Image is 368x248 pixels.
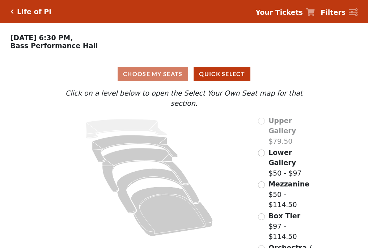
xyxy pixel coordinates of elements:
[131,186,213,236] path: Orchestra / Parterre Circle - Seats Available: 27
[268,117,296,135] span: Upper Gallery
[255,8,303,16] strong: Your Tickets
[255,7,315,18] a: Your Tickets
[268,147,317,178] label: $50 - $97
[10,9,14,14] a: Click here to go back to filters
[268,211,317,242] label: $97 - $114.50
[86,119,167,139] path: Upper Gallery - Seats Available: 0
[268,180,309,188] span: Mezzanine
[194,67,250,81] button: Quick Select
[17,8,51,16] h5: Life of Pi
[321,7,358,18] a: Filters
[268,212,300,220] span: Box Tier
[268,148,296,167] span: Lower Gallery
[51,88,317,109] p: Click on a level below to open the Select Your Own Seat map for that section.
[268,179,317,210] label: $50 - $114.50
[268,115,317,147] label: $79.50
[321,8,346,16] strong: Filters
[92,135,178,162] path: Lower Gallery - Seats Available: 101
